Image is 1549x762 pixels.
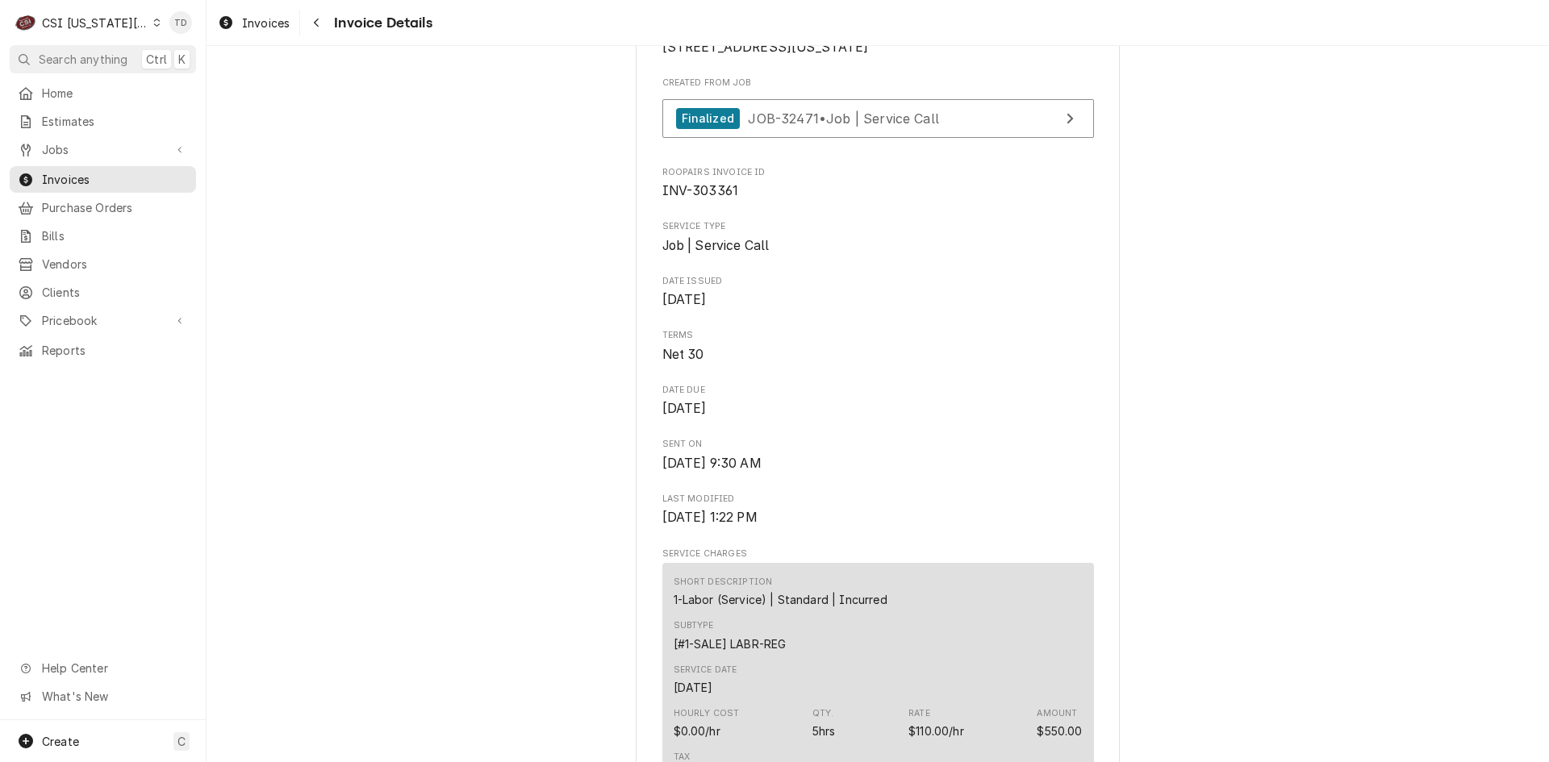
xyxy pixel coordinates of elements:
[42,312,164,329] span: Pricebook
[908,722,964,739] div: Price
[662,329,1094,342] span: Terms
[42,113,188,130] span: Estimates
[662,384,1094,397] span: Date Due
[662,508,1094,527] span: Last Modified
[10,655,196,681] a: Go to Help Center
[662,401,707,416] span: [DATE]
[42,85,188,102] span: Home
[812,707,836,739] div: Quantity
[674,664,737,696] div: Service Date
[42,15,148,31] div: CSI [US_STATE][GEOGRAPHIC_DATA]
[10,279,196,306] a: Clients
[662,345,1094,364] span: Terms
[662,329,1094,364] div: Terms
[10,307,196,334] a: Go to Pricebook
[812,722,836,739] div: Quantity
[42,227,188,244] span: Bills
[674,619,714,632] div: Subtype
[674,591,887,608] div: Short Description
[662,275,1094,310] div: Date Issued
[177,733,186,750] span: C
[662,220,1094,255] div: Service Type
[662,493,1094,527] div: Last Modified
[812,707,834,720] div: Qty.
[662,220,1094,233] span: Service Type
[662,183,739,198] span: INV-303361
[42,171,188,188] span: Invoices
[146,51,167,68] span: Ctrl
[662,548,1094,560] span: Service Charges
[662,292,707,307] span: [DATE]
[674,635,787,652] div: Subtype
[662,493,1094,506] span: Last Modified
[908,707,964,739] div: Price
[10,166,196,193] a: Invoices
[676,108,740,130] div: Finalized
[42,660,186,677] span: Help Center
[674,707,740,739] div: Cost
[10,136,196,163] a: Go to Jobs
[10,683,196,710] a: Go to What's New
[662,438,1094,451] span: Sent On
[42,256,188,273] span: Vendors
[662,236,1094,256] span: Service Type
[42,688,186,705] span: What's New
[42,284,188,301] span: Clients
[908,707,930,720] div: Rate
[303,10,329,35] button: Navigate back
[10,108,196,135] a: Estimates
[211,10,296,36] a: Invoices
[1037,722,1082,739] div: Amount
[242,15,290,31] span: Invoices
[662,399,1094,418] span: Date Due
[42,141,164,158] span: Jobs
[662,456,762,471] span: [DATE] 9:30 AM
[15,11,37,34] div: C
[662,275,1094,288] span: Date Issued
[42,199,188,216] span: Purchase Orders
[10,45,196,73] button: Search anythingCtrlK
[178,51,186,68] span: K
[662,77,1094,146] div: Created From Job
[42,735,79,748] span: Create
[662,438,1094,473] div: Sent On
[662,238,770,253] span: Job | Service Call
[329,12,432,34] span: Invoice Details
[10,337,196,364] a: Reports
[662,384,1094,418] div: Date Due
[662,347,704,362] span: Net 30
[169,11,192,34] div: Tim Devereux's Avatar
[662,454,1094,473] span: Sent On
[42,342,188,359] span: Reports
[662,166,1094,201] div: Roopairs Invoice ID
[169,11,192,34] div: TD
[662,77,1094,90] span: Created From Job
[748,110,939,126] span: JOB-32471 • Job | Service Call
[662,99,1094,139] a: View Job
[1037,707,1077,720] div: Amount
[10,223,196,249] a: Bills
[662,510,758,525] span: [DATE] 1:22 PM
[10,194,196,221] a: Purchase Orders
[674,576,773,589] div: Short Description
[39,51,127,68] span: Search anything
[15,11,37,34] div: CSI Kansas City's Avatar
[674,619,787,652] div: Subtype
[662,166,1094,179] span: Roopairs Invoice ID
[10,80,196,106] a: Home
[10,251,196,277] a: Vendors
[674,707,740,720] div: Hourly Cost
[674,664,737,677] div: Service Date
[674,722,720,739] div: Cost
[662,181,1094,201] span: Roopairs Invoice ID
[674,576,887,608] div: Short Description
[1037,707,1082,739] div: Amount
[662,290,1094,310] span: Date Issued
[674,679,713,696] div: Service Date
